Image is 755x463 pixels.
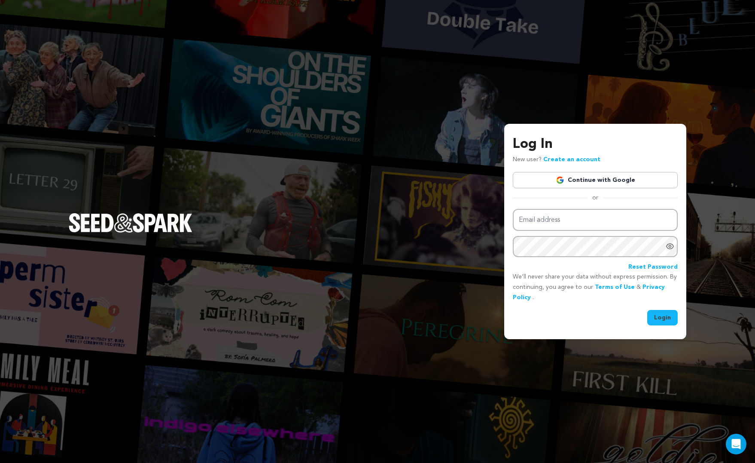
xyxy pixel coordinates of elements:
h3: Log In [513,134,678,155]
button: Login [647,310,678,325]
a: Create an account [543,156,600,163]
a: Privacy Policy [513,284,665,300]
a: Terms of Use [595,284,635,290]
span: or [587,193,603,202]
img: Google logo [556,176,564,184]
a: Continue with Google [513,172,678,188]
p: New user? [513,155,600,165]
a: Show password as plain text. Warning: this will display your password on the screen. [666,242,674,251]
a: Reset Password [628,262,678,273]
div: Open Intercom Messenger [726,434,746,454]
img: Seed&Spark Logo [69,213,192,232]
input: Email address [513,209,678,231]
a: Seed&Spark Homepage [69,213,192,249]
p: We’ll never share your data without express permission. By continuing, you agree to our & . [513,272,678,303]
